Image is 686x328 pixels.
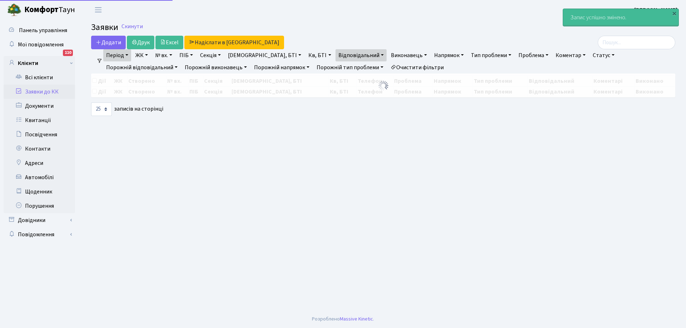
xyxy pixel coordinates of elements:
select: записів на сторінці [91,102,112,116]
a: ПІБ [177,49,196,61]
a: Довідники [4,213,75,227]
a: Мої повідомлення110 [4,37,75,52]
img: logo.png [7,3,21,17]
a: Порожній відповідальний [103,61,180,74]
a: Порожній тип проблеми [314,61,386,74]
a: Надіслати в [GEOGRAPHIC_DATA] [184,36,284,49]
a: Тип проблеми [468,49,514,61]
span: Панель управління [19,26,67,34]
a: Відповідальний [335,49,387,61]
a: Друк [127,36,154,49]
a: Скинути [121,23,143,30]
a: Очистити фільтри [388,61,447,74]
a: Додати [91,36,126,49]
a: Клієнти [4,56,75,70]
a: ЖК [133,49,151,61]
button: Переключити навігацію [89,4,107,16]
span: Мої повідомлення [18,41,64,49]
span: Таун [24,4,75,16]
a: Проблема [516,49,551,61]
span: Заявки [91,21,118,34]
a: Порушення [4,199,75,213]
a: Секція [197,49,224,61]
a: Коментар [553,49,588,61]
div: 110 [63,50,73,56]
a: Кв, БТІ [305,49,334,61]
div: Розроблено . [312,315,374,323]
a: Посвідчення [4,127,75,142]
a: Квитанції [4,113,75,127]
a: Порожній напрямок [251,61,312,74]
a: [PERSON_NAME] [634,6,677,14]
a: Статус [590,49,617,61]
a: Повідомлення [4,227,75,242]
a: Massive Kinetic [340,315,373,323]
a: Excel [155,36,183,49]
a: Виконавець [388,49,430,61]
img: Обробка... [378,80,389,91]
a: [DEMOGRAPHIC_DATA], БТІ [225,49,304,61]
span: Додати [96,39,121,46]
a: Щоденник [4,185,75,199]
label: записів на сторінці [91,102,163,116]
a: Панель управління [4,23,75,37]
a: Період [103,49,131,61]
a: Заявки до КК [4,85,75,99]
a: Всі клієнти [4,70,75,85]
a: Напрямок [431,49,467,61]
a: Контакти [4,142,75,156]
a: Автомобілі [4,170,75,185]
div: × [671,10,678,17]
a: Адреси [4,156,75,170]
a: № вх. [152,49,175,61]
a: Документи [4,99,75,113]
input: Пошук... [598,36,675,49]
div: Запис успішно змінено. [563,9,678,26]
a: Порожній виконавець [182,61,250,74]
b: Комфорт [24,4,59,15]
